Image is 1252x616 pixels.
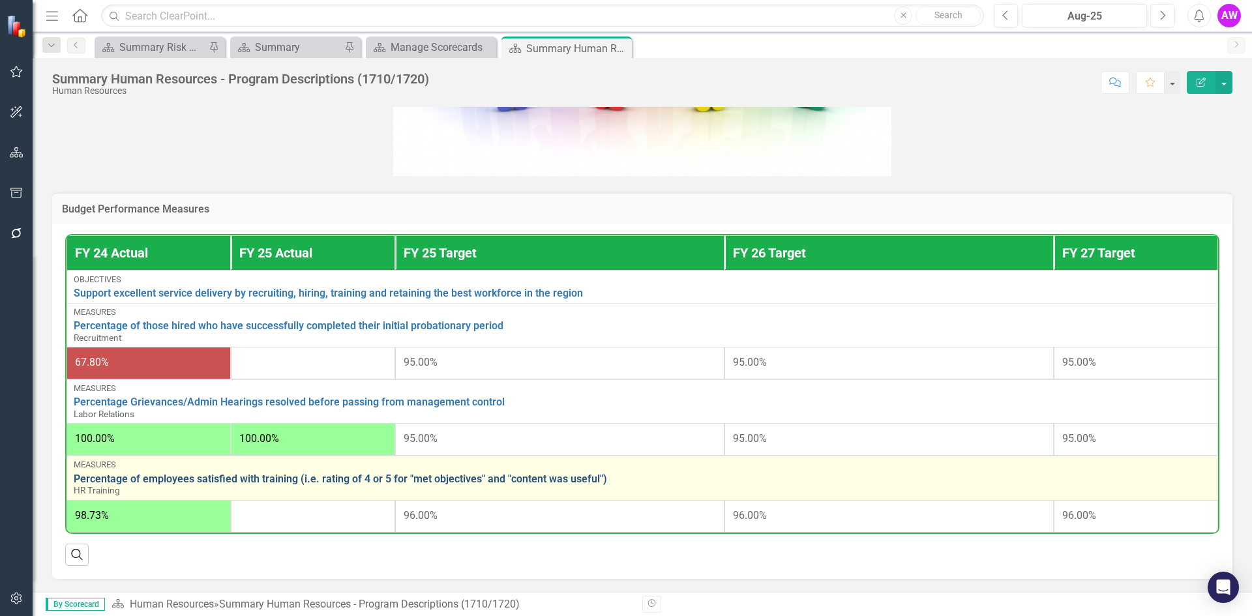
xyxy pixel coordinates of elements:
[67,456,1218,499] td: Double-Click to Edit Right Click for Context Menu
[74,320,1211,332] a: Percentage of those hired who have successfully completed their initial probationary period
[46,598,105,611] span: By Scorecard
[391,39,493,55] div: Manage Scorecards
[916,7,981,25] button: Search
[119,39,205,55] div: Summary Risk Management - Program Description (8401)
[98,39,205,55] a: Summary Risk Management - Program Description (8401)
[74,332,121,343] span: Recruitment
[74,485,120,495] span: HR Training
[67,271,1218,303] td: Double-Click to Edit Right Click for Context Menu
[255,39,341,55] div: Summary
[219,598,520,610] div: Summary Human Resources - Program Descriptions (1710/1720)
[239,432,279,445] span: 100.00%
[52,72,429,86] div: Summary Human Resources - Program Descriptions (1710/1720)
[404,356,438,368] span: 95.00%
[74,473,1211,485] a: Percentage of employees satisfied with training (i.e. rating of 4 or 5 for "met objectives" and "...
[733,356,767,368] span: 95.00%
[75,432,115,445] span: 100.00%
[74,308,1211,317] div: Measures
[74,460,1211,469] div: Measures
[74,275,1211,284] div: Objectives
[1217,4,1241,27] button: AW
[233,39,341,55] a: Summary
[404,509,438,521] span: 96.00%
[733,432,767,445] span: 95.00%
[74,287,1211,299] a: Support excellent service delivery by recruiting, hiring, training and retaining the best workfor...
[67,303,1218,347] td: Double-Click to Edit Right Click for Context Menu
[733,509,767,521] span: 96.00%
[74,396,1211,408] a: Percentage Grievances/Admin Hearings resolved before passing from management control
[62,203,1223,215] h3: Budget Performance Measures
[7,14,29,37] img: ClearPoint Strategy
[1062,356,1096,368] span: 95.00%
[369,39,493,55] a: Manage Scorecards
[526,40,629,57] div: Summary Human Resources - Program Descriptions (1710/1720)
[404,432,438,445] span: 95.00%
[112,597,633,612] div: »
[1062,509,1096,521] span: 96.00%
[1022,4,1147,27] button: Aug-25
[67,379,1218,423] td: Double-Click to Edit Right Click for Context Menu
[74,409,134,419] span: Labor Relations
[75,509,109,521] span: 98.73%
[52,86,429,96] div: Human Resources
[130,598,214,610] a: Human Resources
[74,384,1211,393] div: Measures
[101,5,984,27] input: Search ClearPoint...
[934,10,962,20] span: Search
[1026,8,1142,24] div: Aug-25
[1062,432,1096,445] span: 95.00%
[1208,572,1239,603] div: Open Intercom Messenger
[75,356,109,368] span: 67.80%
